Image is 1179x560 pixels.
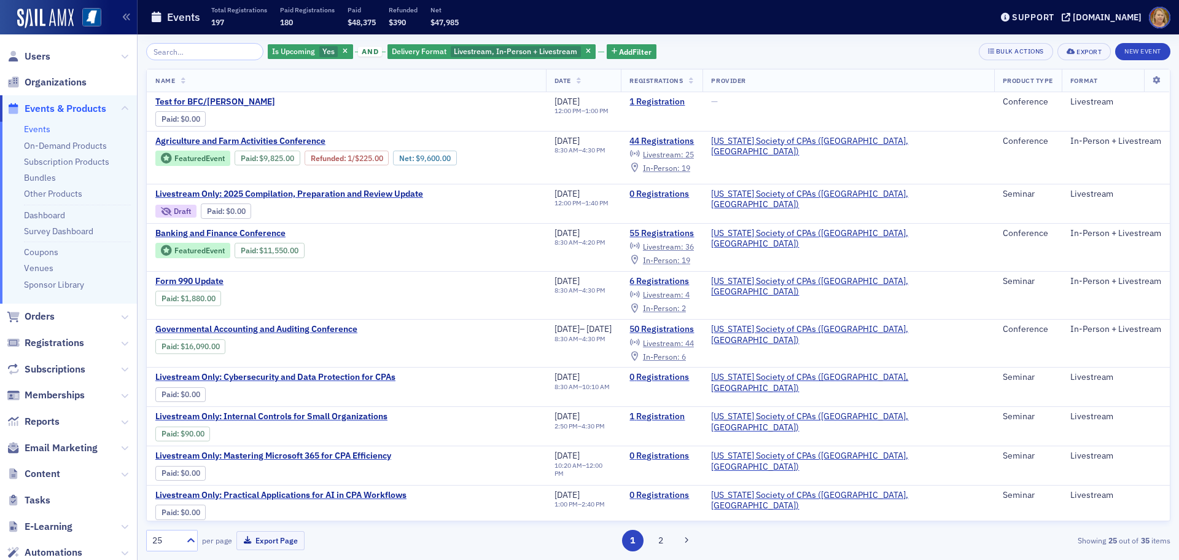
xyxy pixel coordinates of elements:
[389,6,418,14] p: Refunded
[643,352,680,361] span: In-Person :
[155,372,395,383] span: Livestream Only: Cybersecurity and Data Protection for CPAs
[155,97,362,108] a: Test for BFC/[PERSON_NAME]
[650,530,671,551] button: 2
[1003,228,1053,239] div: Conference
[181,114,200,124] span: $0.00
[25,310,55,323] span: Orders
[554,323,580,334] span: [DATE]
[355,154,383,163] span: $225.00
[155,136,362,147] span: Agriculture and Farm Activities Conference
[322,46,335,56] span: Yes
[554,411,580,422] span: [DATE]
[241,154,260,163] span: :
[711,228,985,250] span: Mississippi Society of CPAs (Ridgeland, MS)
[155,189,423,200] span: Livestream Only: 2025 Compilation, Preparation and Review Update
[174,208,191,215] div: Draft
[629,490,694,501] a: 0 Registrations
[7,415,60,428] a: Reports
[155,276,362,287] a: Form 990 Update
[554,188,580,199] span: [DATE]
[1115,45,1170,56] a: New Event
[554,461,602,478] time: 12:00 PM
[25,415,60,428] span: Reports
[629,163,690,173] a: In-Person: 19
[24,279,84,290] a: Sponsor Library
[629,411,694,422] a: 1 Registration
[711,136,985,157] span: Mississippi Society of CPAs (Ridgeland, MS)
[629,324,694,335] a: 50 Registrations
[711,228,985,250] a: [US_STATE] Society of CPAs ([GEOGRAPHIC_DATA], [GEOGRAPHIC_DATA])
[1003,411,1053,422] div: Seminar
[1003,136,1053,147] div: Conference
[711,324,985,345] a: [US_STATE] Society of CPAs ([GEOGRAPHIC_DATA], [GEOGRAPHIC_DATA])
[1070,372,1161,383] div: Livestream
[207,207,222,216] a: Paid
[236,531,305,550] button: Export Page
[685,242,694,251] span: 36
[155,228,362,239] span: Banking and Finance Conference
[155,136,537,147] a: Agriculture and Farm Activities Conference
[629,97,694,108] a: 1 Registration
[582,422,605,430] time: 4:30 PM
[711,490,985,511] a: [US_STATE] Society of CPAs ([GEOGRAPHIC_DATA], [GEOGRAPHIC_DATA])
[1003,490,1053,501] div: Seminar
[711,451,985,472] span: Mississippi Society of CPAs (Ridgeland, MS)
[25,388,85,402] span: Memberships
[7,102,106,116] a: Events & Products
[554,146,578,154] time: 8:30 AM
[838,535,1170,546] div: Showing out of items
[155,466,206,481] div: Paid: 1 - $0
[25,336,84,350] span: Registrations
[1057,43,1111,60] button: Export
[155,411,387,422] span: Livestream Only: Internal Controls for Small Organizations
[152,534,179,547] div: 25
[711,324,985,345] span: Mississippi Society of CPAs (Ridgeland, MS)
[554,500,578,508] time: 1:00 PM
[1070,451,1161,462] div: Livestream
[629,304,685,314] a: In-Person: 2
[358,47,382,57] span: and
[235,151,300,165] div: Paid: 47 - $982500
[348,17,376,27] span: $48,375
[682,163,690,173] span: 19
[711,276,985,298] a: [US_STATE] Society of CPAs ([GEOGRAPHIC_DATA], [GEOGRAPHIC_DATA])
[7,363,85,376] a: Subscriptions
[1062,13,1146,22] button: [DOMAIN_NAME]
[554,334,578,343] time: 8:30 AM
[682,352,686,361] span: 6
[161,508,181,517] span: :
[629,451,694,462] a: 0 Registrations
[174,155,225,162] div: Featured Event
[25,76,87,89] span: Organizations
[24,262,53,274] a: Venues
[155,205,196,218] div: Draft
[7,546,82,559] a: Automations
[554,450,580,461] span: [DATE]
[181,294,216,303] span: $1,880.00
[585,199,609,207] time: 1:40 PM
[619,46,652,57] span: Add Filter
[181,468,200,478] span: $0.00
[607,44,657,60] button: AddFilter
[24,124,50,135] a: Events
[74,8,101,29] a: View Homepage
[161,114,181,124] span: :
[305,151,389,165] div: Refunded: 47 - $982500
[554,324,612,335] div: –
[24,246,58,258] a: Coupons
[161,429,177,438] a: Paid
[1070,189,1161,200] div: Livestream
[155,451,391,462] a: Livestream Only: Mastering Microsoft 365 for CPA Efficiency
[586,323,612,334] span: [DATE]
[554,383,610,391] div: –
[554,422,578,430] time: 2:50 PM
[582,146,605,154] time: 4:30 PM
[643,149,683,159] span: Livestream :
[711,276,985,298] span: Mississippi Society of CPAs (Ridgeland, MS)
[582,500,605,508] time: 2:40 PM
[629,255,690,265] a: In-Person: 19
[155,490,407,501] a: Livestream Only: Practical Applications for AI in CPA Workflows
[629,338,693,348] a: Livestream: 44
[1003,451,1053,462] div: Seminar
